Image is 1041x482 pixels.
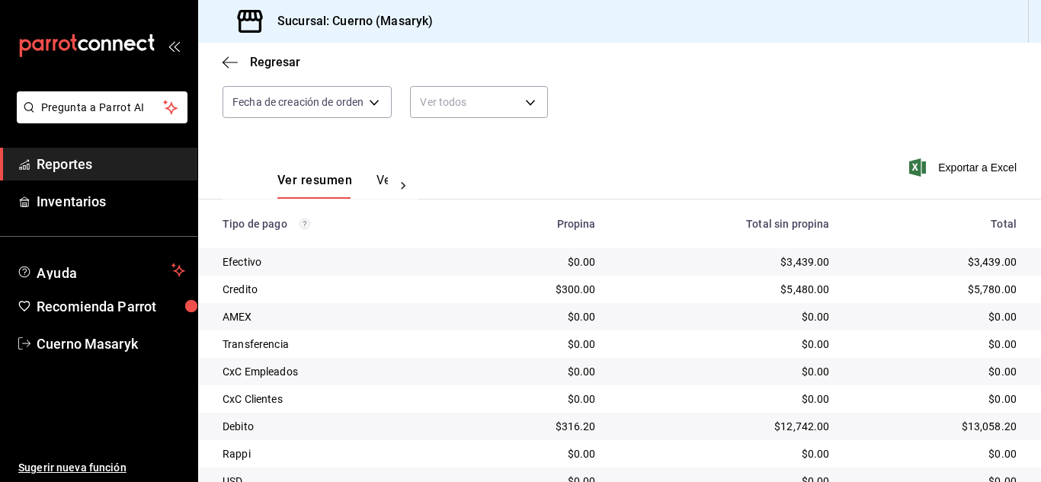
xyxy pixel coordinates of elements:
[620,446,830,461] div: $0.00
[620,364,830,379] div: $0.00
[479,419,595,434] div: $316.20
[479,337,595,352] div: $0.00
[250,55,300,69] span: Regresar
[17,91,187,123] button: Pregunta a Parrot AI
[410,86,548,118] div: Ver todos
[223,218,455,230] div: Tipo de pago
[620,391,830,407] div: $0.00
[18,460,185,476] span: Sugerir nueva función
[37,191,185,212] span: Inventarios
[223,254,455,270] div: Efectivo
[37,334,185,354] span: Cuerno Masaryk
[854,391,1017,407] div: $0.00
[854,337,1017,352] div: $0.00
[620,218,830,230] div: Total sin propina
[854,218,1017,230] div: Total
[277,173,388,199] div: navigation tabs
[854,309,1017,324] div: $0.00
[223,391,455,407] div: CxC Clientes
[37,154,185,174] span: Reportes
[223,419,455,434] div: Debito
[168,40,180,52] button: open_drawer_menu
[479,446,595,461] div: $0.00
[479,391,595,407] div: $0.00
[620,254,830,270] div: $3,439.00
[479,254,595,270] div: $0.00
[854,364,1017,379] div: $0.00
[11,110,187,126] a: Pregunta a Parrot AI
[376,173,434,199] button: Ver pagos
[223,337,455,352] div: Transferencia
[479,364,595,379] div: $0.00
[620,282,830,297] div: $5,480.00
[912,158,1017,177] button: Exportar a Excel
[223,446,455,461] div: Rappi
[37,296,185,317] span: Recomienda Parrot
[223,364,455,379] div: CxC Empleados
[620,419,830,434] div: $12,742.00
[299,219,310,229] svg: Los pagos realizados con Pay y otras terminales son montos brutos.
[223,309,455,324] div: AMEX
[854,419,1017,434] div: $13,058.20
[223,55,300,69] button: Regresar
[265,12,433,30] h3: Sucursal: Cuerno (Masaryk)
[277,173,352,199] button: Ver resumen
[854,446,1017,461] div: $0.00
[223,282,455,297] div: Credito
[854,282,1017,297] div: $5,780.00
[479,282,595,297] div: $300.00
[479,309,595,324] div: $0.00
[41,100,164,116] span: Pregunta a Parrot AI
[620,309,830,324] div: $0.00
[620,337,830,352] div: $0.00
[479,218,595,230] div: Propina
[37,261,165,279] span: Ayuda
[232,94,364,110] span: Fecha de creación de orden
[854,254,1017,270] div: $3,439.00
